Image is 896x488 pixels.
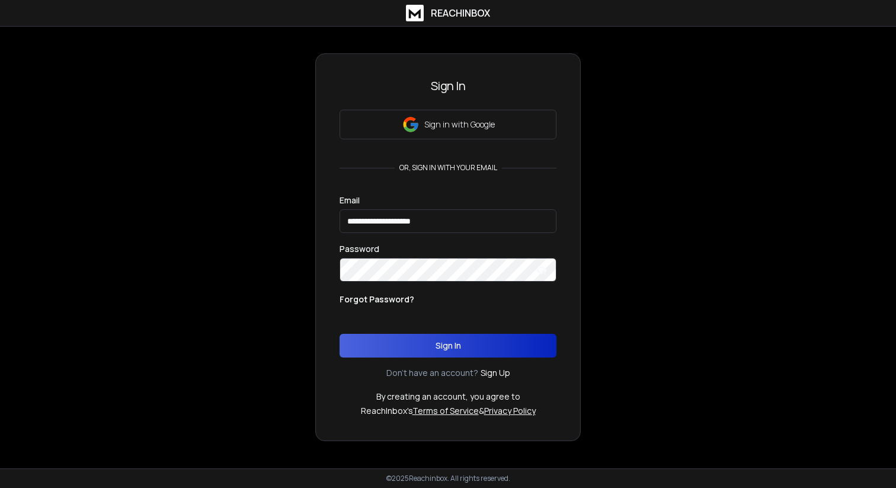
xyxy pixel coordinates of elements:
label: Email [340,196,360,205]
label: Password [340,245,379,253]
p: ReachInbox's & [361,405,536,417]
p: Don't have an account? [386,367,478,379]
a: Sign Up [481,367,510,379]
button: Sign in with Google [340,110,556,139]
a: Terms of Service [412,405,479,416]
img: logo [406,5,424,21]
h3: Sign In [340,78,556,94]
button: Sign In [340,334,556,358]
a: ReachInbox [406,5,490,21]
a: Privacy Policy [484,405,536,416]
p: By creating an account, you agree to [376,391,520,403]
p: Sign in with Google [424,119,495,130]
h1: ReachInbox [431,6,490,20]
p: or, sign in with your email [395,163,502,173]
p: © 2025 Reachinbox. All rights reserved. [386,474,510,483]
p: Forgot Password? [340,294,414,305]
